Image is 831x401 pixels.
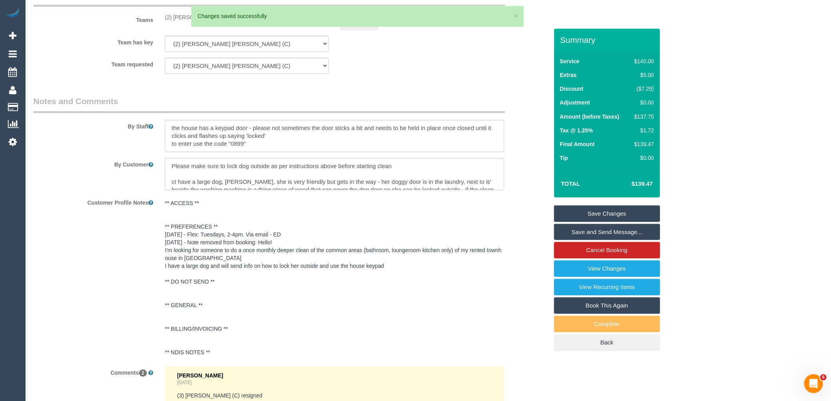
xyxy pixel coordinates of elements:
[554,224,660,240] a: Save and Send Message...
[631,85,654,93] div: ($7.25)
[560,85,584,93] label: Discount
[27,13,159,24] label: Teams
[631,57,654,65] div: $140.00
[560,99,590,106] label: Adjustment
[560,126,593,134] label: Tax @ 1.25%
[165,13,329,21] div: 2 hours x $38.50/hour
[5,8,20,19] img: Automaid Logo
[561,180,580,187] strong: Total
[554,205,660,222] a: Save Changes
[804,374,823,393] iframe: Intercom live chat
[560,57,580,65] label: Service
[554,297,660,314] a: Book This Again
[198,12,517,20] div: Changes saved successfully
[554,242,660,258] a: Cancel Booking
[560,71,577,79] label: Extras
[820,374,827,381] span: 5
[554,279,660,295] a: View Recurring Items
[631,154,654,162] div: $0.00
[27,366,159,377] label: Comments
[631,99,654,106] div: $0.00
[27,196,159,207] label: Customer Profile Notes
[27,58,159,68] label: Team requested
[560,140,595,148] label: Final Amount
[177,380,192,385] a: [DATE]
[139,370,147,377] span: 2
[560,35,656,44] h3: Summary
[513,11,518,20] button: ×
[27,120,159,130] label: By Staff
[554,260,660,277] a: View Changes
[631,113,654,121] div: $137.75
[177,372,223,379] span: [PERSON_NAME]
[33,95,505,113] legend: Notes and Comments
[27,158,159,168] label: By Customer
[560,154,568,162] label: Tip
[631,140,654,148] div: $139.47
[554,334,660,351] a: Back
[631,71,654,79] div: $5.00
[165,199,504,356] pre: ** ACCESS ** ** PREFERENCES ** [DATE] - Flex: Tuesdays, 2-4pm. Via email - ED [DATE] - Note remov...
[631,126,654,134] div: $1.72
[608,181,653,187] h4: $139.47
[560,113,619,121] label: Amount (before Taxes)
[27,36,159,46] label: Team has key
